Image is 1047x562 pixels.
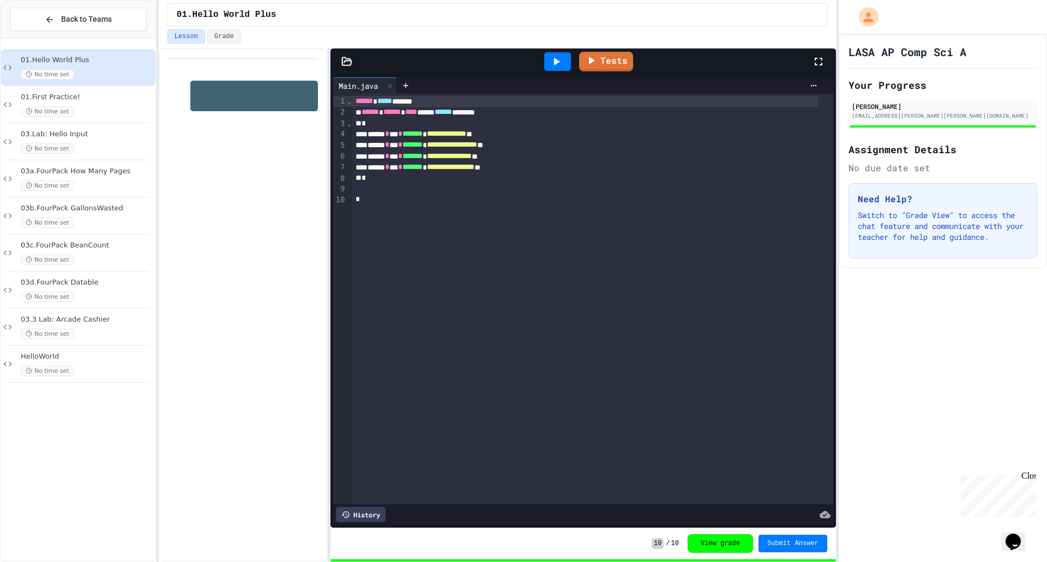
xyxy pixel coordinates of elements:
div: 8 [333,173,347,184]
span: 01.Hello World Plus [21,56,153,65]
span: Fold line [346,119,352,128]
span: No time set [21,217,74,228]
div: 1 [333,96,347,107]
div: 5 [333,140,347,151]
span: 10 [671,539,679,548]
iframe: chat widget [956,471,1036,517]
div: Chat with us now!Close [4,4,75,69]
span: No time set [21,69,74,80]
div: History [336,507,386,522]
span: 03b.FourPack GallonsWasted [21,204,153,213]
span: Fold line [346,96,352,105]
p: Switch to "Grade View" to access the chat feature and communicate with your teacher for help and ... [858,210,1028,243]
span: No time set [21,180,74,191]
div: 3 [333,118,347,129]
span: No time set [21,329,74,339]
span: No time set [21,143,74,154]
button: View grade [688,534,753,553]
div: [EMAIL_ADDRESS][PERSON_NAME][PERSON_NAME][DOMAIN_NAME] [852,112,1034,120]
span: No time set [21,366,74,376]
button: Back to Teams [10,8,147,31]
span: No time set [21,292,74,302]
span: / [666,539,670,548]
div: No due date set [849,161,1037,174]
div: 9 [333,184,347,195]
div: 2 [333,107,347,118]
div: My Account [847,4,881,29]
div: 7 [333,162,347,173]
h2: Assignment Details [849,142,1037,157]
div: Main.java [333,80,383,92]
div: 6 [333,151,347,162]
div: [PERSON_NAME] [852,101,1034,111]
div: Main.java [333,77,397,94]
span: 03.Lab: Hello Input [21,130,153,139]
span: No time set [21,106,74,117]
span: HelloWorld [21,352,153,361]
span: Back to Teams [61,14,112,25]
a: Tests [579,52,633,71]
span: 01.Hello World Plus [177,8,276,21]
h2: Your Progress [849,77,1037,93]
button: Grade [207,29,241,44]
div: 4 [333,129,347,140]
span: 10 [652,538,664,549]
span: 03.3 Lab: Arcade Cashier [21,315,153,324]
h3: Need Help? [858,192,1028,206]
span: 01.First Practice! [21,93,153,102]
button: Submit Answer [759,535,827,552]
h1: LASA AP Comp Sci A [849,44,966,59]
span: 03a.FourPack How Many Pages [21,167,153,176]
span: No time set [21,255,74,265]
iframe: chat widget [1001,518,1036,551]
span: 03c.FourPack BeanCount [21,241,153,250]
span: 03d.FourPack Datable [21,278,153,287]
div: 10 [333,195,347,206]
span: Submit Answer [767,539,819,548]
button: Lesson [167,29,205,44]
